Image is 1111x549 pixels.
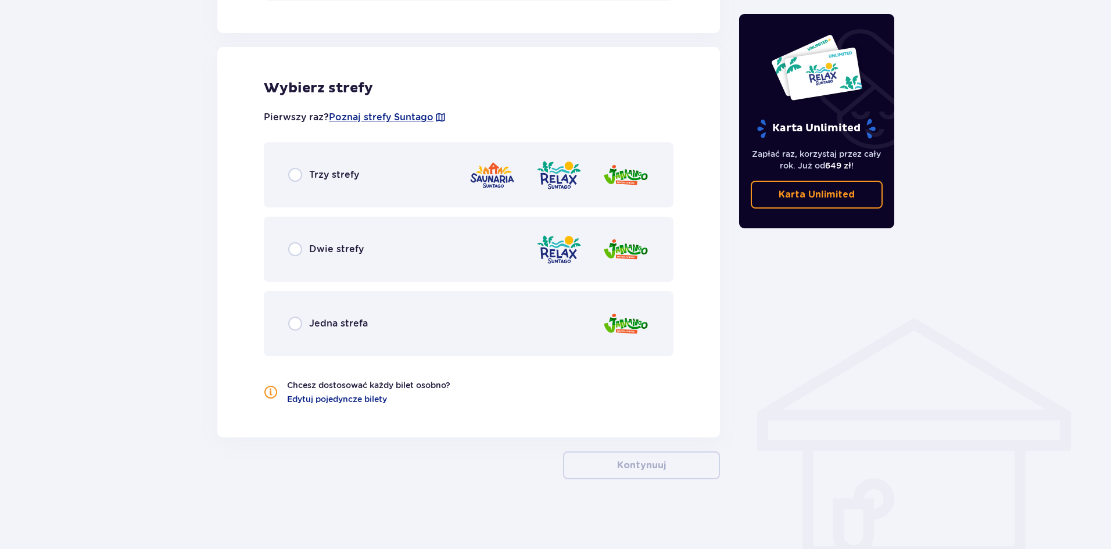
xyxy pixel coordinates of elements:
[264,111,446,124] p: Pierwszy raz?
[287,393,387,405] a: Edytuj pojedyncze bilety
[603,307,649,340] img: Jamango
[751,148,883,171] p: Zapłać raz, korzystaj przez cały rok. Już od !
[469,159,515,192] img: Saunaria
[536,233,582,266] img: Relax
[536,159,582,192] img: Relax
[751,181,883,209] a: Karta Unlimited
[825,161,851,170] span: 649 zł
[309,317,368,330] span: Jedna strefa
[309,168,359,181] span: Trzy strefy
[603,159,649,192] img: Jamango
[770,34,863,101] img: Dwie karty całoroczne do Suntago z napisem 'UNLIMITED RELAX', na białym tle z tropikalnymi liśćmi...
[264,80,673,97] h2: Wybierz strefy
[603,233,649,266] img: Jamango
[617,459,666,472] p: Kontynuuj
[756,119,877,139] p: Karta Unlimited
[563,451,720,479] button: Kontynuuj
[779,188,855,201] p: Karta Unlimited
[329,111,433,124] a: Poznaj strefy Suntago
[287,379,450,391] p: Chcesz dostosować każdy bilet osobno?
[309,243,364,256] span: Dwie strefy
